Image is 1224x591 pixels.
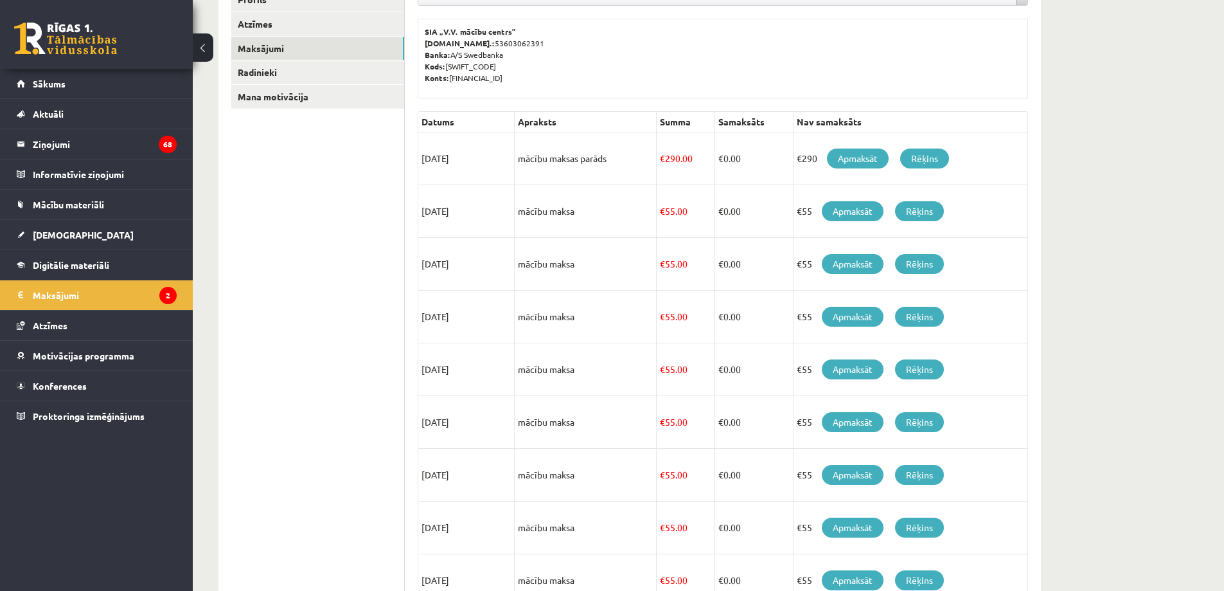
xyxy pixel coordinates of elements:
td: €55 [794,449,1028,502]
td: 55.00 [656,396,714,449]
a: Rēķins [900,149,949,168]
span: Konferences [33,380,87,392]
td: €55 [794,238,1028,291]
i: 2 [159,287,177,304]
td: 0.00 [714,449,793,502]
a: Maksājumi2 [17,280,177,310]
span: Sākums [33,78,66,89]
span: € [718,469,723,480]
a: Informatīvie ziņojumi [17,159,177,189]
span: € [718,205,723,217]
a: Apmaksāt [822,359,883,379]
span: € [660,416,665,428]
a: Apmaksāt [822,254,883,274]
td: [DATE] [418,502,515,554]
td: 55.00 [656,291,714,343]
span: Aktuāli [33,108,64,120]
a: Apmaksāt [822,518,883,538]
td: €55 [794,185,1028,238]
a: Rēķins [895,412,944,432]
span: € [718,416,723,428]
a: Atzīmes [17,311,177,340]
legend: Informatīvie ziņojumi [33,159,177,189]
td: €55 [794,343,1028,396]
a: Apmaksāt [822,412,883,432]
a: Digitālie materiāli [17,250,177,280]
td: mācību maksa [515,238,657,291]
a: Proktoringa izmēģinājums [17,401,177,431]
td: 0.00 [714,132,793,185]
td: mācību maksa [515,185,657,238]
a: Rēķins [895,201,944,221]
td: [DATE] [418,291,515,343]
td: 0.00 [714,396,793,449]
span: Proktoringa izmēģinājums [33,410,145,422]
a: Apmaksāt [827,149,889,168]
a: Rēķins [895,518,944,538]
a: Mana motivācija [231,85,404,109]
td: mācību maksa [515,291,657,343]
span: € [660,258,665,269]
a: Rīgas 1. Tālmācības vidusskola [14,23,117,55]
td: 0.00 [714,291,793,343]
span: Motivācijas programma [33,350,134,361]
td: €290 [794,132,1028,185]
a: Sākums [17,69,177,98]
td: mācību maksa [515,502,657,554]
a: Apmaksāt [822,570,883,590]
span: € [718,363,723,375]
span: € [718,152,723,164]
a: Aktuāli [17,99,177,129]
td: [DATE] [418,396,515,449]
a: Atzīmes [231,12,404,36]
th: Datums [418,112,515,132]
span: € [660,311,665,322]
span: € [660,574,665,586]
a: Apmaksāt [822,465,883,485]
td: [DATE] [418,238,515,291]
a: Rēķins [895,307,944,327]
a: Rēķins [895,254,944,274]
td: 0.00 [714,502,793,554]
span: [DEMOGRAPHIC_DATA] [33,229,134,241]
span: € [718,311,723,322]
b: Banka: [425,50,450,60]
span: € [660,152,665,164]
td: mācību maksa [515,343,657,396]
a: Rēķins [895,570,944,590]
td: mācību maksa [515,396,657,449]
span: € [660,469,665,480]
a: [DEMOGRAPHIC_DATA] [17,220,177,250]
th: Apraksts [515,112,657,132]
span: € [660,522,665,533]
td: 290.00 [656,132,714,185]
td: mācību maksas parāds [515,132,657,185]
td: €55 [794,291,1028,343]
td: [DATE] [418,449,515,502]
span: € [718,574,723,586]
td: €55 [794,396,1028,449]
span: € [718,522,723,533]
td: [DATE] [418,132,515,185]
b: Konts: [425,73,449,83]
th: Summa [656,112,714,132]
p: 53603062391 A/S Swedbanka [SWIFT_CODE] [FINANCIAL_ID] [425,26,1021,84]
b: SIA „V.V. mācību centrs” [425,26,517,37]
td: 0.00 [714,185,793,238]
legend: Ziņojumi [33,129,177,159]
td: 0.00 [714,238,793,291]
a: Ziņojumi68 [17,129,177,159]
td: [DATE] [418,343,515,396]
span: € [718,258,723,269]
a: Rēķins [895,359,944,379]
b: [DOMAIN_NAME].: [425,38,495,48]
a: Apmaksāt [822,307,883,327]
td: 0.00 [714,343,793,396]
a: Motivācijas programma [17,341,177,370]
a: Apmaksāt [822,201,883,221]
a: Radinieki [231,60,404,84]
td: mācību maksa [515,449,657,502]
b: Kods: [425,61,445,71]
legend: Maksājumi [33,280,177,310]
span: Atzīmes [33,320,67,331]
